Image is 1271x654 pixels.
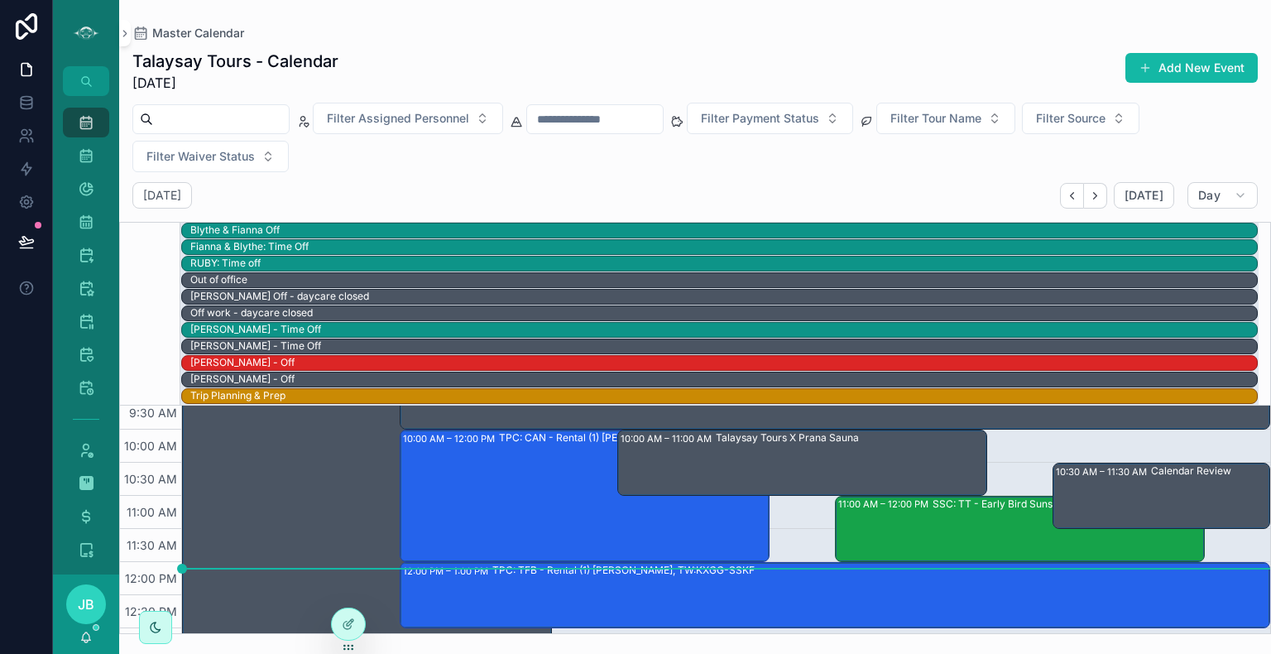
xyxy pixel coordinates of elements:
div: 10:30 AM – 11:30 AMCalendar Review [1053,464,1269,528]
button: Select Button [687,103,853,134]
h1: Talaysay Tours - Calendar [132,50,338,73]
div: Richard - Time Off [190,339,321,353]
span: [DATE] [1125,188,1163,203]
div: 10:00 AM – 12:00 PMTPC: CAN - Rental (1) [PERSON_NAME], TW:WNZG-YJHW [400,430,769,561]
div: Fianna & Blythe: Time Off [190,239,309,254]
div: Candace - Off [190,372,295,387]
span: 9:30 AM [125,406,181,420]
div: [PERSON_NAME] - Off [190,356,295,369]
div: Off work - daycare closed [190,306,313,320]
div: Blythe & Fianna Off [190,224,280,237]
span: [DATE] [132,73,338,93]
div: Becky Off - daycare closed [190,289,369,304]
img: App logo [73,20,99,46]
div: Out of office [190,272,247,287]
div: Fianna & Blythe: Time Off [190,240,309,253]
div: 10:00 AM – 11:00 AM [621,430,716,447]
div: 10:00 AM – 12:00 PM [403,430,499,447]
button: Next [1084,183,1107,209]
div: RUBY: Time off [190,256,261,271]
button: Select Button [876,103,1015,134]
button: Select Button [1022,103,1139,134]
span: 11:00 AM [122,505,181,519]
div: Out of office [190,273,247,286]
div: Blythe & Fianna Off [190,223,280,238]
button: Select Button [132,141,289,172]
div: Trip Planning & Prep [190,389,285,402]
button: Back [1060,183,1084,209]
span: 11:30 AM [122,538,181,552]
span: 10:30 AM [120,472,181,486]
div: Calendar Review [1151,464,1231,478]
span: 12:30 PM [121,604,181,618]
div: TPC: TFB - Rental (1) [PERSON_NAME], TW:KXGG-SSKF [492,564,755,577]
span: 12:00 PM [121,571,181,585]
div: scrollable content [53,96,119,575]
a: Master Calendar [132,25,244,41]
div: 11:00 AM – 12:00 PMSSC: TT - Early Bird Sunshine Coast (20) [PERSON_NAME], TW:WKZD-JQFP [836,497,1204,561]
div: [PERSON_NAME] Off - daycare closed [190,290,369,303]
div: 10:30 AM – 11:30 AM [1056,464,1151,480]
span: Filter Source [1036,110,1106,127]
button: Add New Event [1125,53,1258,83]
div: Candace - Off [190,355,295,370]
span: Filter Payment Status [701,110,819,127]
div: [PERSON_NAME] - Off [190,373,295,386]
div: RUBY: Time off [190,257,261,270]
div: 12:00 PM – 1:00 PM [403,563,492,579]
div: Off work - daycare closed [190,305,313,320]
div: Talaysay Tours X Prana Sauna [716,431,859,445]
div: [PERSON_NAME] - Time Off [190,339,321,353]
button: [DATE] [1114,182,1174,209]
div: Trip Planning & Prep [190,388,285,403]
div: 12:00 PM – 1:00 PMTPC: TFB - Rental (1) [PERSON_NAME], TW:KXGG-SSKF [400,563,1269,628]
div: 10:00 AM – 11:00 AMTalaysay Tours X Prana Sauna [618,430,986,495]
div: 11:00 AM – 12:00 PM [838,496,933,512]
span: 10:00 AM [120,439,181,453]
span: Filter Assigned Personnel [327,110,469,127]
span: Master Calendar [152,25,244,41]
span: Filter Tour Name [890,110,981,127]
span: Filter Waiver Status [146,148,255,165]
div: TPC: CAN - Rental (1) [PERSON_NAME], TW:WNZG-YJHW [499,431,770,445]
h2: [DATE] [143,187,181,204]
div: [PERSON_NAME] - Time Off [190,323,321,336]
div: Richard - Time Off [190,322,321,337]
span: JB [78,594,94,614]
button: Select Button [313,103,503,134]
button: Day [1187,182,1258,209]
span: Day [1198,188,1221,203]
